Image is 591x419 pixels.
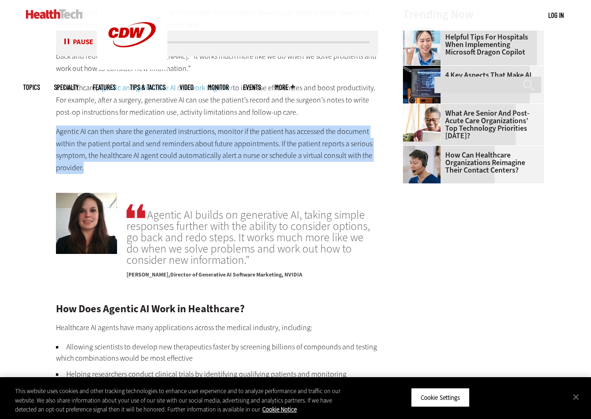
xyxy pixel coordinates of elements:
a: Older person using tablet [403,104,445,111]
a: What Are Senior and Post-Acute Care Organizations’ Top Technology Priorities [DATE]? [403,110,538,140]
p: Healthcare AI agents have many applications across the medical industry, including: [56,322,378,334]
span: More [275,84,295,91]
img: Older person using tablet [403,104,441,142]
img: Home [26,9,83,19]
a: Log in [548,11,564,19]
a: Video [180,84,194,91]
button: Cookie Settings [411,387,470,407]
a: How Can Healthcare Organizations Reimagine Their Contact Centers? [403,151,538,174]
p: Agentic AI can then share the generated instructions, monitor if the patient has accessed the doc... [56,126,378,174]
a: MonITor [208,84,229,91]
p: Director of Generative AI Software Marketing, NVIDIA [126,266,378,279]
span: Specialty [54,84,79,91]
button: Close [566,387,586,407]
a: Healthcare contact center [403,146,445,153]
a: Features [93,84,116,91]
img: Healthcare contact center [403,146,441,183]
li: Helping researchers conduct clinical trials by identifying qualifying patients and monitoring par... [56,369,378,391]
a: Events [243,84,261,91]
a: Desktop monitor with brain AI concept [403,66,445,73]
span: Agentic AI builds on generative AI, taking simple responses further with the ability to consider ... [126,202,378,266]
span: Topics [23,84,40,91]
span: [PERSON_NAME] [126,271,170,278]
a: Tips & Tactics [130,84,165,91]
li: Allowing scientists to develop new therapeutics faster by screening billions of compounds and tes... [56,341,378,364]
img: Amanda Saunders [56,193,117,254]
img: Desktop monitor with brain AI concept [403,66,441,103]
h2: How Does Agentic AI Work in Healthcare? [56,304,378,314]
a: More information about your privacy [262,405,297,413]
div: User menu [548,10,564,20]
a: CDW [97,62,167,72]
div: This website uses cookies and other tracking technologies to enhance user experience and to analy... [15,387,355,414]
